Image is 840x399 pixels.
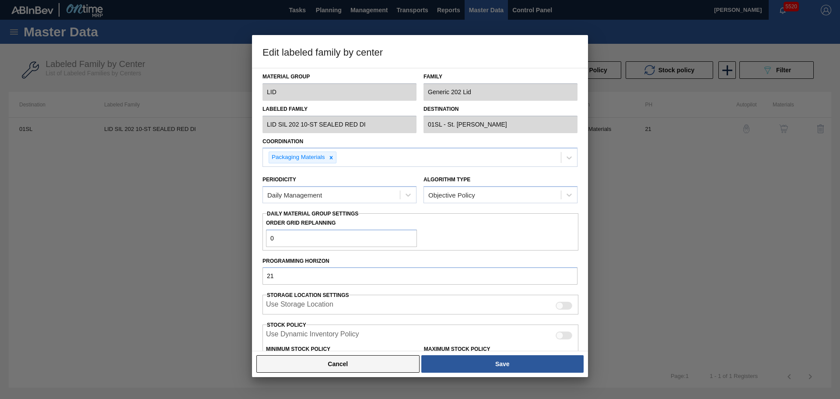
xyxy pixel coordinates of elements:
label: When enabled, the system will use inventory based on the Dynamic Inventory Policy. [266,330,359,341]
label: Material Group [262,71,416,83]
label: Maximum Stock Policy [424,346,490,352]
label: Programming Horizon [262,255,577,268]
label: Minimum Stock Policy [266,346,330,352]
span: Daily Material Group Settings [267,211,358,217]
div: Daily Management [267,191,322,199]
div: Objective Policy [428,191,475,199]
label: Periodicity [262,177,296,183]
h3: Edit labeled family by center [252,35,588,68]
span: Storage Location Settings [267,292,349,298]
label: When enabled, the system will display stocks from different storage locations. [266,300,333,311]
label: Destination [423,103,577,116]
div: Packaging Materials [269,152,326,163]
label: Labeled Family [262,103,416,116]
label: Family [423,71,577,83]
label: Algorithm Type [423,177,470,183]
label: Order Grid Replanning [266,217,417,230]
button: Cancel [256,355,420,373]
label: Coordination [262,138,303,145]
button: Save [421,355,584,373]
label: Stock Policy [267,322,306,328]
